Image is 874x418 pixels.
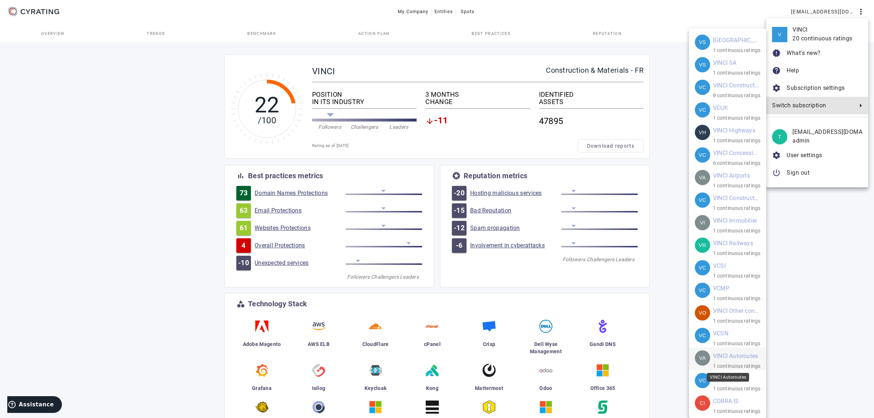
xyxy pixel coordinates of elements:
mat-card-title: VINCI Concessions [713,147,760,159]
div: VS [695,57,710,72]
mat-card-subtitle: 1 continuous ratings [713,272,760,280]
mat-icon: settings [772,151,781,160]
div: VC [695,192,710,208]
mat-card-title: VINCI Highways [713,125,755,136]
div: VS [695,35,710,50]
div: VA [695,350,710,366]
span: What's new? [787,49,821,56]
div: VC [695,102,710,118]
div: VH [695,125,710,140]
div: VC [695,147,710,163]
mat-card-subtitle: 1 continuous ratings [713,249,760,257]
div: VC [695,373,710,388]
mat-card-subtitle: 1 continuous ratings [713,69,760,77]
mat-card-title: VINCI SA [713,57,737,69]
div: VINCI Autoroutes [707,373,749,382]
div: [EMAIL_ADDRESS][DOMAIN_NAME] [792,128,862,136]
div: T [772,129,787,144]
span: Sign out [787,169,810,176]
div: VC [695,260,710,275]
iframe: Ouvre un widget dans lequel vous pouvez trouver plus d’informations [7,396,62,414]
mat-card-title: VCUK [713,102,728,114]
mat-card-title: VCMP [713,283,729,294]
div: VO [695,305,710,321]
mat-card-subtitle: 1 continuous ratings [713,182,760,190]
div: VC [695,80,710,95]
div: admin [792,136,862,145]
mat-card-subtitle: 1 continuous ratings [713,136,760,144]
mat-card-subtitle: 8 continuous ratings [713,91,760,99]
mat-card-subtitle: 1 continuous ratings [713,114,760,122]
mat-card-title: VINCI Construction [713,80,760,91]
div: V [772,27,787,42]
mat-card-title: VINCI Autoroutes [713,350,758,362]
mat-card-subtitle: 1 continuous ratings [713,227,760,235]
mat-card-title: COBRA IS [713,395,739,407]
mat-card-subtitle: 1 continuous ratings [713,204,760,212]
mat-card-subtitle: 1 continuous ratings [713,407,760,415]
mat-icon: power_settings_new [772,168,781,177]
mat-card-title: VINCI Immobilier [713,215,757,227]
div: VR [695,238,710,253]
mat-card-title: VINCI Airports [713,170,750,182]
mat-card-subtitle: 1 continuous ratings [713,385,760,393]
div: VC [695,283,710,298]
div: CI [695,395,710,411]
mat-card-title: VCSI [713,260,726,272]
mat-icon: new_releases [772,49,781,57]
span: Subscription settings [787,84,845,91]
mat-card-subtitle: 1 continuous ratings [713,362,760,370]
div: VC [695,328,710,343]
mat-card-subtitle: 1 continuous ratings [713,46,760,54]
span: Switch subscription [772,101,854,110]
mat-card-title: [GEOGRAPHIC_DATA] [713,35,760,46]
mat-card-title: VCSN [713,328,728,339]
div: VA [695,170,710,185]
div: VI [695,215,710,230]
mat-card-title: VINCI Construction [GEOGRAPHIC_DATA] [713,192,760,204]
div: VINCI [792,25,862,34]
span: User settings [787,152,822,159]
div: 20 continuous ratings [792,34,862,43]
mat-icon: help [772,66,781,75]
mat-card-subtitle: 1 continuous ratings [713,317,760,325]
mat-card-subtitle: 1 continuous ratings [713,339,760,347]
mat-card-title: VINCI Other concessions [713,305,760,317]
mat-card-title: VINCI Railways [713,238,753,249]
mat-card-subtitle: 6 continuous ratings [713,159,760,167]
mat-card-subtitle: 1 continuous ratings [713,294,760,302]
mat-icon: settings [772,84,781,92]
span: Help [787,67,799,74]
